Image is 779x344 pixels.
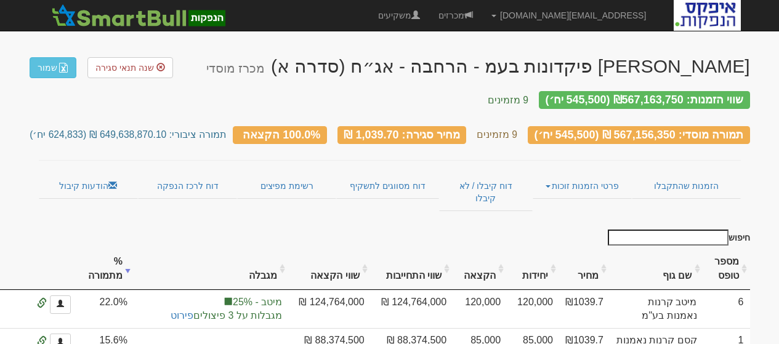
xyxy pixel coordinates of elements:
div: שווי הזמנות: ₪567,163,750 (545,500 יח׳) [539,91,750,109]
img: SmartBull Logo [48,3,229,28]
a: שנה תנאי סגירה [87,57,173,78]
span: מיטב - 25% [140,295,282,310]
small: 9 מזמינים [488,95,528,105]
a: דוח מסווגים לתשקיף [336,173,439,199]
th: % מתמורה: activate to sort column ascending [77,249,134,290]
td: הקצאה בפועל לקבוצת סמארטבול 25%, לתשומת ליבך: עדכון המגבלות ישנה את אפשרויות ההקצאה הסופיות. [134,290,288,329]
input: חיפוש [608,230,729,246]
td: מיטב קרנות נאמנות בע"מ [610,290,703,329]
a: פירוט [171,310,193,321]
small: תמורה ציבורי: 649,638,870.10 ₪ (624,833 יח׳) [30,129,227,140]
td: 22.0% [77,290,134,329]
td: 120,000 [507,290,559,329]
td: 6 [703,290,750,329]
small: מכרז מוסדי [206,62,265,75]
th: שווי התחייבות: activate to sort column ascending [371,249,453,290]
label: חיפוש [603,230,750,246]
div: מחיר סגירה: 1,039.70 ₪ [337,126,467,144]
a: הודעות קיבול [39,173,138,199]
td: 124,764,000 ₪ [288,290,370,329]
small: 9 מזמינים [477,129,517,140]
td: ₪1039.7 [559,290,610,329]
td: 124,764,000 ₪ [371,290,453,329]
td: 120,000 [453,290,507,329]
a: פרטי הזמנות זוכות [533,173,632,199]
a: דוח לרכז הנפקה [138,173,237,199]
th: יחידות: activate to sort column ascending [507,249,559,290]
th: הקצאה: activate to sort column ascending [453,249,507,290]
img: excel-file-white.png [59,63,68,73]
span: שנה תנאי סגירה [95,63,154,73]
a: הזמנות שהתקבלו [632,173,740,199]
th: מגבלה: activate to sort column ascending [134,249,288,290]
th: שווי הקצאה: activate to sort column ascending [288,249,370,290]
th: מחיר : activate to sort column ascending [559,249,610,290]
span: מגבלות על 3 פיצולים [140,309,282,323]
a: רשימת מפיצים [237,173,336,199]
a: דוח קיבלו / לא קיבלו [439,173,532,211]
th: מספר טופס: activate to sort column ascending [703,249,750,290]
a: שמור [30,57,76,78]
div: תמורה מוסדי: 567,156,350 ₪ (545,500 יח׳) [528,126,750,144]
span: 100.0% הקצאה [243,128,320,140]
th: שם גוף : activate to sort column ascending [610,249,703,290]
div: פאי פלוס פיקדונות בעמ - הרחבה - אג״ח (סדרה א) - הנפקה לציבור [206,56,750,76]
